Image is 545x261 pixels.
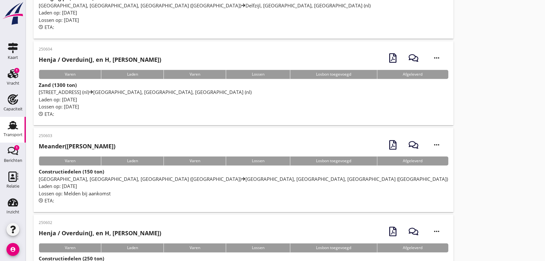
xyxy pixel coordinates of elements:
[163,243,226,252] div: Varen
[290,243,377,252] div: Losbon toegevoegd
[428,49,446,67] i: more_horiz
[8,55,18,60] div: Kaart
[226,156,290,165] div: Lossen
[39,17,79,23] span: Lossen op: [DATE]
[226,243,290,252] div: Lossen
[290,156,377,165] div: Losbon toegevoegd
[6,210,19,214] div: Inzicht
[101,243,163,252] div: Laden
[39,229,89,237] strong: Henja / Overduin
[39,89,252,95] span: [STREET_ADDRESS] (nl) [GEOGRAPHIC_DATA], [GEOGRAPHIC_DATA], [GEOGRAPHIC_DATA] (nl)
[226,70,290,79] div: Lossen
[4,133,23,137] div: Transport
[39,243,101,252] div: Varen
[34,128,453,212] a: 250603Meander([PERSON_NAME])VarenLadenVarenLossenLosbon toegevoegdAfgeleverdConstructiedelen (150...
[428,136,446,154] i: more_horiz
[377,243,448,252] div: Afgeleverd
[428,222,446,240] i: more_horiz
[4,158,22,163] div: Berichten
[39,176,448,182] span: [GEOGRAPHIC_DATA], [GEOGRAPHIC_DATA], [GEOGRAPHIC_DATA] ([GEOGRAPHIC_DATA]) [GEOGRAPHIC_DATA], [G...
[101,70,163,79] div: Laden
[39,168,104,175] strong: Constructiedelen (150 ton)
[6,243,19,256] i: account_circle
[39,82,77,88] strong: Zand (1300 ton)
[290,70,377,79] div: Losbon toegevoegd
[163,70,226,79] div: Varen
[377,70,448,79] div: Afgeleverd
[39,46,161,52] p: 250604
[39,2,371,9] span: [GEOGRAPHIC_DATA], [GEOGRAPHIC_DATA], [GEOGRAPHIC_DATA] ([GEOGRAPHIC_DATA]) Delfzijl, [GEOGRAPHIC...
[39,156,101,165] div: Varen
[101,156,163,165] div: Laden
[39,70,101,79] div: Varen
[39,9,77,16] span: Laden op: [DATE]
[39,183,77,189] span: Laden op: [DATE]
[6,184,19,188] div: Relatie
[45,24,54,30] span: ETA:
[4,107,23,111] div: Capaciteit
[39,142,115,151] h2: ([PERSON_NAME])
[39,190,111,197] span: Lossen op: Melden bij aankomst
[163,156,226,165] div: Varen
[1,2,25,25] img: logo-small.a267ee39.svg
[39,56,89,63] strong: Henja / Overduin
[39,133,115,139] p: 250603
[7,81,19,85] div: Vracht
[45,197,54,204] span: ETA:
[39,229,161,238] h2: (J, en H, [PERSON_NAME])
[39,96,77,103] span: Laden op: [DATE]
[39,220,161,226] p: 250602
[14,145,19,150] div: 1
[14,68,19,73] div: 1
[39,103,79,110] span: Lossen op: [DATE]
[39,142,65,150] strong: Meander
[39,55,161,64] h2: (J, en H, [PERSON_NAME])
[34,41,453,126] a: 250604Henja / Overduin(J, en H, [PERSON_NAME])VarenLadenVarenLossenLosbon toegevoegdAfgeleverdZan...
[45,111,54,117] span: ETA:
[377,156,448,165] div: Afgeleverd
